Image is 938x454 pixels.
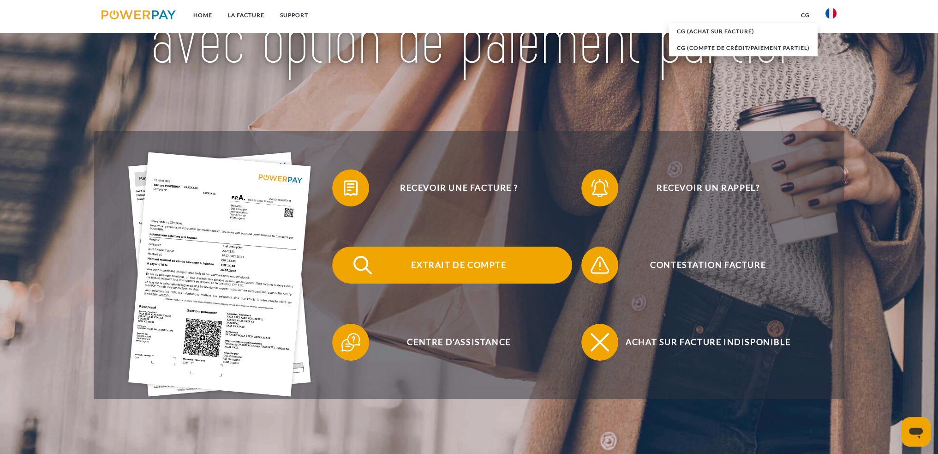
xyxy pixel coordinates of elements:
a: CG (achat sur facture) [669,23,818,40]
a: Support [272,7,316,24]
button: Recevoir une facture ? [332,169,572,206]
button: Extrait de compte [332,247,572,284]
span: Recevoir une facture ? [346,169,572,206]
img: logo-powerpay.svg [102,10,176,19]
img: qb_warning.svg [588,254,611,277]
button: Contestation Facture [581,247,821,284]
a: Home [185,7,220,24]
img: fr [825,8,836,19]
img: single_invoice_powerpay_fr.jpg [129,152,311,397]
button: Recevoir un rappel? [581,169,821,206]
img: qb_search.svg [351,254,374,277]
a: LA FACTURE [220,7,272,24]
span: Recevoir un rappel? [595,169,821,206]
span: Centre d'assistance [346,324,572,361]
a: CG [793,7,818,24]
img: qb_close.svg [588,331,611,354]
img: qb_bell.svg [588,176,611,200]
a: CG (Compte de crédit/paiement partiel) [669,40,818,56]
iframe: Bouton de lancement de la fenêtre de messagerie [901,417,931,447]
span: Contestation Facture [595,247,821,284]
span: Achat sur facture indisponible [595,324,821,361]
img: qb_help.svg [339,331,362,354]
button: Centre d'assistance [332,324,572,361]
img: qb_bill.svg [339,176,362,200]
span: Extrait de compte [346,247,572,284]
button: Achat sur facture indisponible [581,324,821,361]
